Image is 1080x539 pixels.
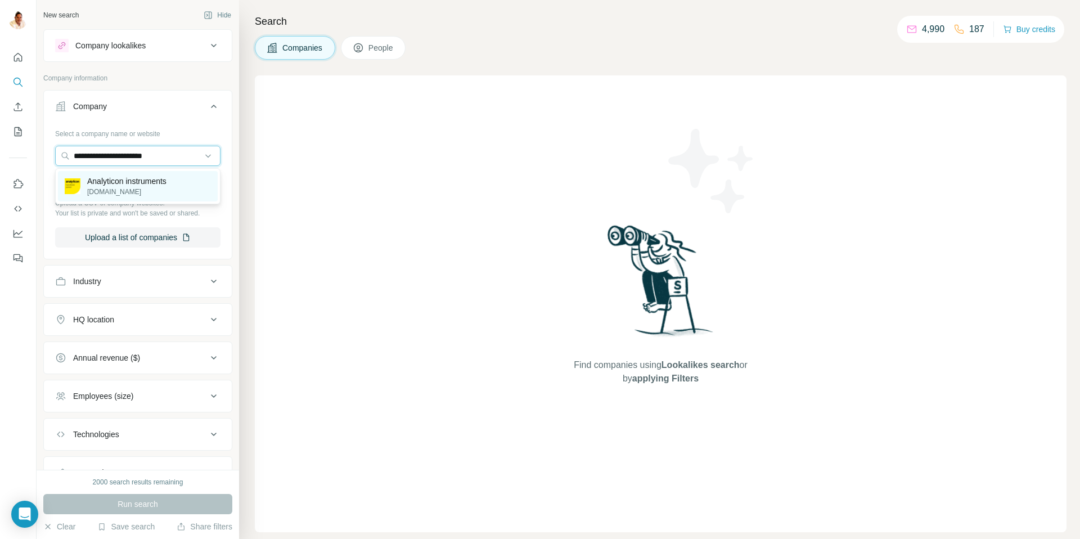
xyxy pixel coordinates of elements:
p: [DOMAIN_NAME] [87,187,166,197]
div: Employees (size) [73,390,133,402]
button: Use Surfe API [9,199,27,219]
p: Analyticon instruments [87,176,166,187]
button: Upload a list of companies [55,227,220,248]
p: 187 [969,23,984,36]
div: Technologies [73,429,119,440]
div: Open Intercom Messenger [11,501,38,528]
button: Annual revenue ($) [44,344,232,371]
button: Hide [196,7,239,24]
h4: Search [255,14,1066,29]
button: Industry [44,268,232,295]
div: Company lookalikes [75,40,146,51]
div: New search [43,10,79,20]
button: Search [9,72,27,92]
button: Use Surfe on LinkedIn [9,174,27,194]
button: HQ location [44,306,232,333]
p: Company information [43,73,232,83]
button: Dashboard [9,223,27,244]
button: Company [44,93,232,124]
button: Quick start [9,47,27,68]
div: Industry [73,276,101,287]
img: Surfe Illustration - Woman searching with binoculars [602,222,719,348]
button: Save search [97,521,155,532]
div: Select a company name or website [55,124,220,139]
span: Find companies using or by [570,358,750,385]
span: People [368,42,394,53]
button: My lists [9,122,27,142]
span: applying Filters [632,374,699,383]
button: Keywords [44,459,232,486]
button: Share filters [177,521,232,532]
span: Companies [282,42,323,53]
span: Lookalikes search [661,360,740,370]
button: Buy credits [1003,21,1055,37]
p: Your list is private and won't be saved or shared. [55,208,220,218]
img: Surfe Illustration - Stars [661,120,762,222]
button: Enrich CSV [9,97,27,117]
button: Clear [43,521,75,532]
p: 4,990 [922,23,944,36]
button: Feedback [9,248,27,268]
div: Keywords [73,467,107,478]
button: Company lookalikes [44,32,232,59]
div: Annual revenue ($) [73,352,140,363]
img: Avatar [9,11,27,29]
img: Analyticon instruments [65,178,80,194]
div: Company [73,101,107,112]
button: Technologies [44,421,232,448]
div: 2000 search results remaining [93,477,183,487]
button: Employees (size) [44,383,232,410]
div: HQ location [73,314,114,325]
